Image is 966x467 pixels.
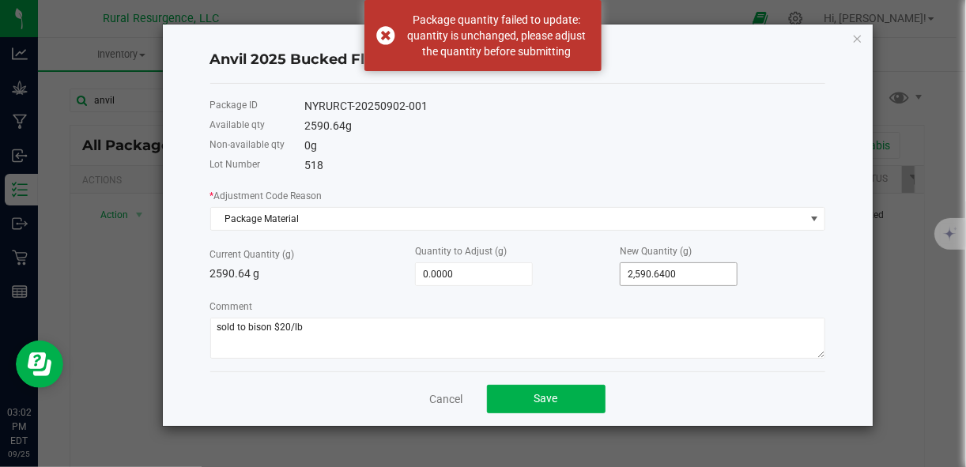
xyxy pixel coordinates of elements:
[621,263,737,285] input: 0
[416,263,532,285] input: 0
[534,392,558,405] span: Save
[311,139,318,152] span: g
[210,50,825,70] h4: Anvil 2025 Bucked Flower
[305,118,825,134] div: 2590.64
[210,247,295,262] label: Current Quantity (g)
[210,266,415,282] p: 2590.64 g
[305,137,825,154] div: 0
[404,12,590,59] div: Package quantity failed to update: quantity is unchanged, please adjust the quantity before submi...
[415,244,507,258] label: Quantity to Adjust (g)
[346,119,353,132] span: g
[210,157,261,171] label: Lot Number
[487,385,606,413] button: Save
[210,98,258,112] label: Package ID
[210,189,323,203] label: Adjustment Code Reason
[211,208,805,230] span: Package Material
[210,299,253,314] label: Comment
[430,391,463,407] a: Cancel
[210,118,266,132] label: Available qty
[16,341,63,388] iframe: Resource center
[210,137,285,152] label: Non-available qty
[305,98,825,115] div: NYRURCT-20250902-001
[305,157,825,174] div: 518
[620,244,692,258] label: New Quantity (g)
